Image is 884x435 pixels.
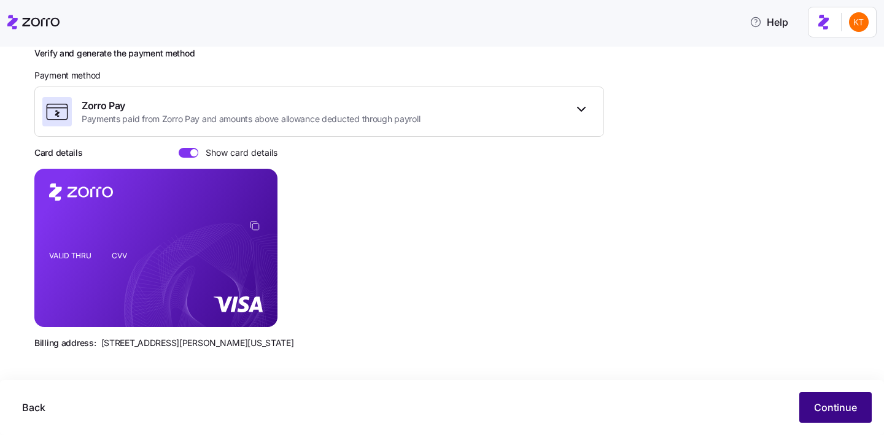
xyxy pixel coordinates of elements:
button: Continue [799,392,872,423]
button: copy-to-clipboard [249,220,260,231]
span: [STREET_ADDRESS][PERSON_NAME][US_STATE] [101,337,294,349]
h3: Card details [34,147,83,159]
button: Help [740,10,798,34]
span: Billing address: [34,337,96,349]
h2: Verify and generate the payment method [34,48,604,60]
span: Continue [814,400,857,415]
span: Back [22,400,45,415]
tspan: CVV [112,251,127,260]
span: Payments paid from Zorro Pay and amounts above allowance deducted through payroll [82,113,420,125]
button: Back [12,392,55,423]
span: Help [750,15,788,29]
span: Payment method [34,69,101,82]
span: Zorro Pay [82,98,420,114]
img: aad2ddc74cf02b1998d54877cdc71599 [849,12,869,32]
span: Show card details [198,148,277,158]
tspan: VALID THRU [49,251,91,260]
